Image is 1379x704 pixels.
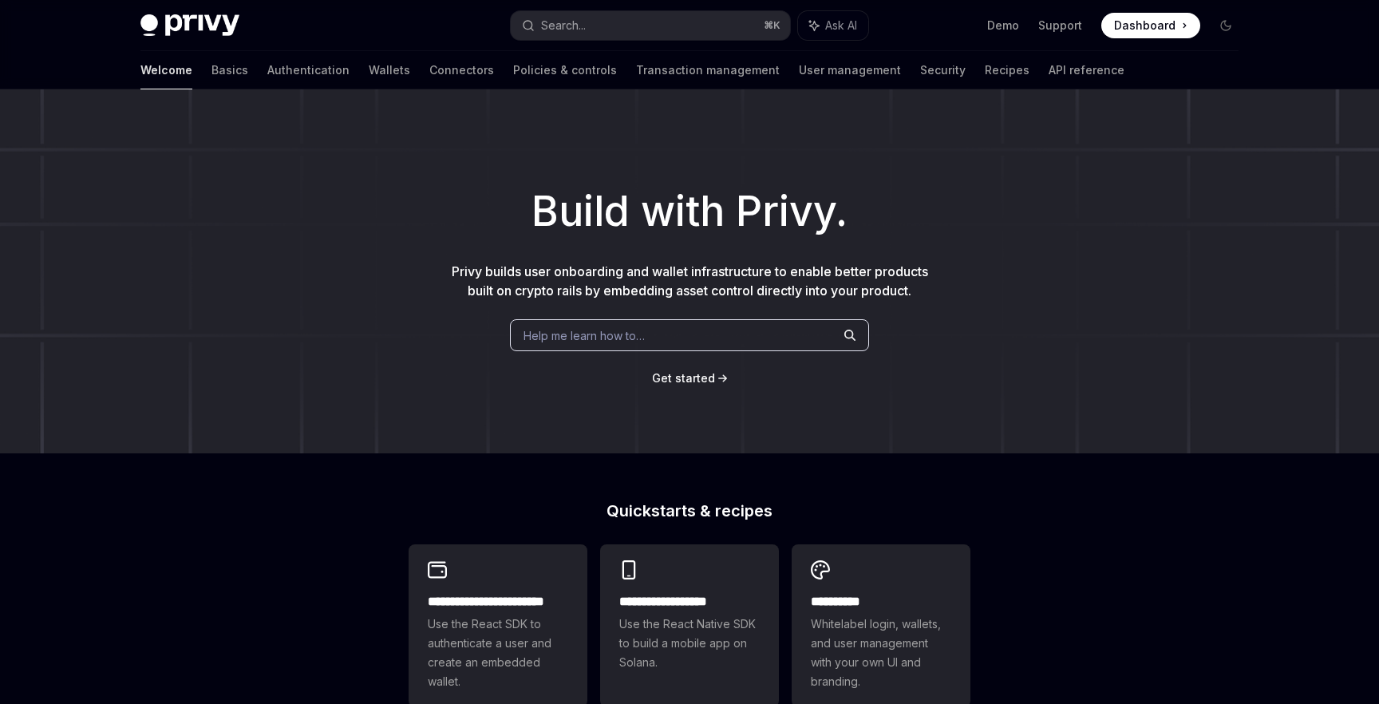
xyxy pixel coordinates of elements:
button: Search...⌘K [511,11,790,40]
span: Use the React SDK to authenticate a user and create an embedded wallet. [428,615,568,691]
h1: Build with Privy. [26,180,1353,243]
span: Get started [652,371,715,385]
span: Dashboard [1114,18,1176,34]
a: Authentication [267,51,350,89]
span: Privy builds user onboarding and wallet infrastructure to enable better products built on crypto ... [452,263,928,299]
div: Search... [541,16,586,35]
a: Dashboard [1101,13,1200,38]
img: dark logo [140,14,239,37]
a: Security [920,51,966,89]
a: Recipes [985,51,1029,89]
a: Welcome [140,51,192,89]
a: Policies & controls [513,51,617,89]
a: Transaction management [636,51,780,89]
h2: Quickstarts & recipes [409,503,970,519]
span: Help me learn how to… [524,327,645,344]
a: User management [799,51,901,89]
a: Connectors [429,51,494,89]
a: Get started [652,370,715,386]
span: Use the React Native SDK to build a mobile app on Solana. [619,615,760,672]
a: Demo [987,18,1019,34]
span: ⌘ K [764,19,780,32]
span: Ask AI [825,18,857,34]
button: Ask AI [798,11,868,40]
span: Whitelabel login, wallets, and user management with your own UI and branding. [811,615,951,691]
a: Basics [211,51,248,89]
a: API reference [1049,51,1124,89]
button: Toggle dark mode [1213,13,1239,38]
a: Support [1038,18,1082,34]
a: Wallets [369,51,410,89]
